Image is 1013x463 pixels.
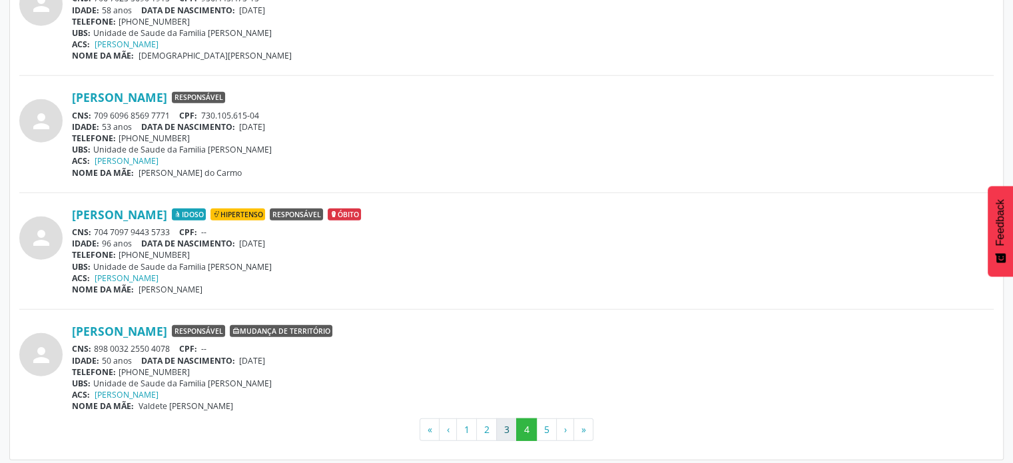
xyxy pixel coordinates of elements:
span: Responsável [270,209,323,221]
span: -- [201,343,206,354]
span: Responsável [172,92,225,104]
button: Go to page 2 [476,418,497,441]
div: 53 anos [72,121,994,133]
span: Idoso [172,209,206,221]
i: person [29,343,53,367]
span: Mudança de território [230,325,332,337]
button: Go to page 1 [456,418,477,441]
i: person [29,109,53,133]
div: 96 anos [72,238,994,249]
button: Go to previous page [439,418,457,441]
button: Go to next page [556,418,574,441]
span: CPF: [179,227,197,238]
span: CNS: [72,343,91,354]
div: 709 6096 8569 7771 [72,110,994,121]
span: [DATE] [239,238,265,249]
i: person [29,226,53,250]
span: DATA DE NASCIMENTO: [141,121,235,133]
span: ACS: [72,155,90,167]
a: [PERSON_NAME] [95,39,159,50]
span: [DEMOGRAPHIC_DATA][PERSON_NAME] [139,50,292,61]
span: Feedback [994,199,1006,246]
a: [PERSON_NAME] [72,90,167,105]
span: UBS: [72,27,91,39]
span: DATA DE NASCIMENTO: [141,355,235,366]
span: CPF: [179,343,197,354]
span: UBS: [72,261,91,272]
span: Valdete [PERSON_NAME] [139,400,233,412]
span: Hipertenso [210,209,265,221]
span: IDADE: [72,355,99,366]
span: DATA DE NASCIMENTO: [141,238,235,249]
div: [PHONE_NUMBER] [72,249,994,260]
button: Feedback - Mostrar pesquisa [988,186,1013,276]
span: 730.105.615-04 [201,110,259,121]
div: [PHONE_NUMBER] [72,366,994,378]
span: [DATE] [239,355,265,366]
span: CNS: [72,110,91,121]
button: Go to last page [573,418,593,441]
div: Unidade de Saude da Familia [PERSON_NAME] [72,27,994,39]
div: Unidade de Saude da Familia [PERSON_NAME] [72,144,994,155]
span: [DATE] [239,121,265,133]
a: [PERSON_NAME] [95,272,159,284]
a: [PERSON_NAME] [95,389,159,400]
span: [DATE] [239,5,265,16]
span: NOME DA MÃE: [72,50,134,61]
a: [PERSON_NAME] [72,207,167,222]
div: 50 anos [72,355,994,366]
a: [PERSON_NAME] [72,324,167,338]
span: Responsável [172,325,225,337]
div: 58 anos [72,5,994,16]
span: ACS: [72,39,90,50]
span: DATA DE NASCIMENTO: [141,5,235,16]
span: ACS: [72,272,90,284]
span: TELEFONE: [72,249,116,260]
span: TELEFONE: [72,366,116,378]
button: Go to page 5 [536,418,557,441]
span: UBS: [72,378,91,389]
span: TELEFONE: [72,16,116,27]
span: IDADE: [72,5,99,16]
span: CNS: [72,227,91,238]
button: Go to page 4 [516,418,537,441]
div: 704 7097 9443 5733 [72,227,994,238]
span: CPF: [179,110,197,121]
span: NOME DA MÃE: [72,284,134,295]
div: 898 0032 2550 4078 [72,343,994,354]
span: [PERSON_NAME] do Carmo [139,167,242,179]
div: [PHONE_NUMBER] [72,16,994,27]
span: TELEFONE: [72,133,116,144]
div: [PHONE_NUMBER] [72,133,994,144]
span: Óbito [328,209,361,221]
span: ACS: [72,389,90,400]
span: IDADE: [72,238,99,249]
span: NOME DA MÃE: [72,400,134,412]
span: IDADE: [72,121,99,133]
span: [PERSON_NAME] [139,284,202,295]
span: -- [201,227,206,238]
div: Unidade de Saude da Familia [PERSON_NAME] [72,261,994,272]
div: Unidade de Saude da Familia [PERSON_NAME] [72,378,994,389]
span: NOME DA MÃE: [72,167,134,179]
button: Go to first page [420,418,440,441]
button: Go to page 3 [496,418,517,441]
ul: Pagination [19,418,994,441]
a: [PERSON_NAME] [95,155,159,167]
span: UBS: [72,144,91,155]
